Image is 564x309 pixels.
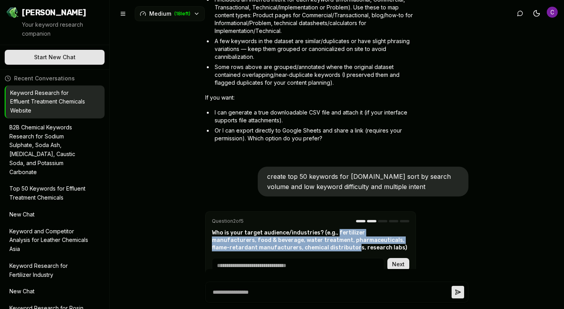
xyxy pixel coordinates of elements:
p: Keyword Research for Fertilizer Industry [9,262,89,280]
button: Keyword Research for Effluent Treatment Chemicals Website [5,85,105,118]
span: ( 18 left) [174,11,190,17]
p: Your keyword research companion [22,20,103,38]
p: If you want: [205,93,416,102]
img: Chemtrade Asia Administrator [547,7,558,18]
span: Medium [149,10,171,18]
li: Or I can export directly to Google Sheets and share a link (requires your permission). Which opti... [213,127,416,142]
span: [PERSON_NAME] [22,7,86,18]
li: Some rows above are grouped/annotated where the original dataset contained overlapping/near-dupli... [213,63,416,87]
p: Top 50 Keywords for Effluent Treatment Chemicals [9,184,89,202]
button: Top 50 Keywords for Effluent Treatment Chemicals [5,181,105,205]
button: Open user button [547,7,558,18]
span: Question 2 of 5 [212,218,244,224]
span: Recent Conversations [14,75,75,82]
p: New Chat [9,210,89,219]
span: create top 50 keywords for [DOMAIN_NAME] sort by search volume and low keyword difficulty and mul... [267,173,451,191]
button: Medium(18left) [135,6,205,21]
p: B2B Chemical Keywords Research for Sodium Sulphate, Soda Ash, [MEDICAL_DATA], Caustic Soda, and P... [9,123,89,177]
button: Start New Chat [5,50,105,65]
button: Keyword Research for Fertilizer Industry [5,258,105,283]
span: Start New Chat [34,53,76,61]
p: New Chat [9,287,89,296]
button: Keyword and Competitor Analysis for Leather Chemicals Asia [5,224,105,257]
button: New Chat [5,284,105,299]
img: Jello SEO Logo [6,6,19,19]
p: Keyword and Competitor Analysis for Leather Chemicals Asia [9,227,89,254]
button: New Chat [5,207,105,222]
button: Next [387,258,409,271]
li: I can generate a true downloadable CSV file and attach it (if your interface supports file attach... [213,109,416,124]
li: A few keywords in the dataset are similar/duplicates or have slight phrasing variations — keep th... [213,37,416,61]
p: Keyword Research for Effluent Treatment Chemicals Website [10,89,89,115]
button: B2B Chemical Keywords Research for Sodium Sulphate, Soda Ash, [MEDICAL_DATA], Caustic Soda, and P... [5,120,105,180]
h3: Who is your target audience/industries? (e.g., fertilizer manufacturers, food & beverage, water t... [212,229,409,252]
